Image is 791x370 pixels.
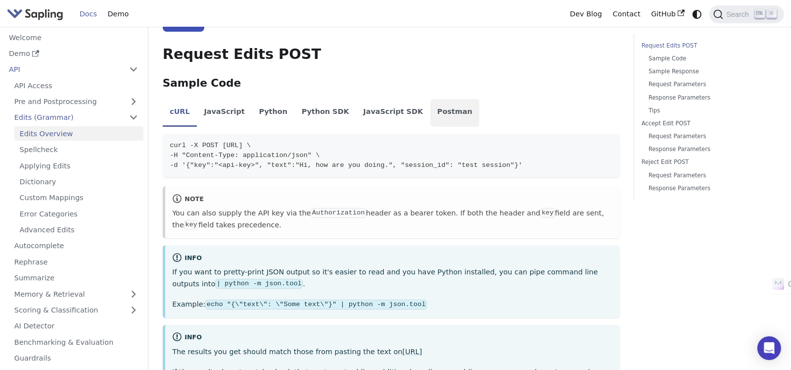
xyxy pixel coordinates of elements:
[540,208,555,218] code: key
[170,142,251,149] span: curl -X POST [URL] \
[294,99,356,127] li: Python SDK
[14,207,143,221] a: Error Categories
[642,158,773,167] a: Reject Edit POST
[9,95,143,109] a: Pre and Postprocessing
[709,5,784,23] button: Search (Ctrl+K)
[172,194,612,206] div: note
[690,7,704,21] button: Switch between dark and light mode (currently system mode)
[642,41,773,51] a: Request Edits POST
[9,351,143,366] a: Guardrails
[215,279,303,289] code: | python -m json.tool
[124,62,143,77] button: Collapse sidebar category 'API'
[757,336,781,360] div: Open Intercom Messenger
[9,78,143,93] a: API Access
[170,161,522,169] span: -d '{"key":"<api-key>", "text":"Hi, how are you doing.", "session_id": "test session"}'
[649,93,770,103] a: Response Parameters
[102,6,134,22] a: Demo
[14,159,143,173] a: Applying Edits
[172,332,612,344] div: info
[9,287,143,301] a: Memory & Retrieval
[170,152,320,159] span: -H "Content-Type: application/json" \
[197,99,252,127] li: JavaScript
[9,271,143,285] a: Summarize
[649,171,770,180] a: Request Parameters
[356,99,430,127] li: JavaScript SDK
[607,6,646,22] a: Contact
[14,175,143,189] a: Dictionary
[311,208,366,218] code: Authorization
[649,145,770,154] a: Response Parameters
[649,132,770,141] a: Request Parameters
[649,106,770,115] a: Tips
[9,319,143,333] a: AI Detector
[172,208,612,231] p: You can also supply the API key via the header as a bearer token. If both the header and field ar...
[646,6,690,22] a: GitHub
[163,46,620,63] h2: Request Edits POST
[430,99,480,127] li: Postman
[767,9,777,18] kbd: K
[14,126,143,141] a: Edits Overview
[402,348,422,356] a: [URL]
[9,110,143,125] a: Edits (Grammar)
[74,6,102,22] a: Docs
[7,7,67,21] a: Sapling.ai
[172,266,612,290] p: If you want to pretty-print JSON output so it's easier to read and you have Python installed, you...
[3,30,143,45] a: Welcome
[14,143,143,157] a: Spellcheck
[163,77,620,90] h3: Sample Code
[649,80,770,89] a: Request Parameters
[205,300,426,310] code: echo "{\"text\": \"Some text\"}" | python -m json.tool
[723,10,755,18] span: Search
[9,335,143,349] a: Benchmarking & Evaluation
[172,346,612,358] p: The results you get should match those from pasting the text on
[14,191,143,205] a: Custom Mappings
[649,184,770,193] a: Response Parameters
[9,303,143,317] a: Scoring & Classification
[642,119,773,128] a: Accept Edit POST
[163,99,197,127] li: cURL
[564,6,607,22] a: Dev Blog
[172,253,612,264] div: info
[9,255,143,269] a: Rephrase
[172,299,612,311] p: Example:
[7,7,63,21] img: Sapling.ai
[649,54,770,63] a: Sample Code
[252,99,294,127] li: Python
[649,67,770,76] a: Sample Response
[3,47,143,61] a: Demo
[14,223,143,237] a: Advanced Edits
[3,62,124,77] a: API
[184,220,198,230] code: key
[9,239,143,253] a: Autocomplete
